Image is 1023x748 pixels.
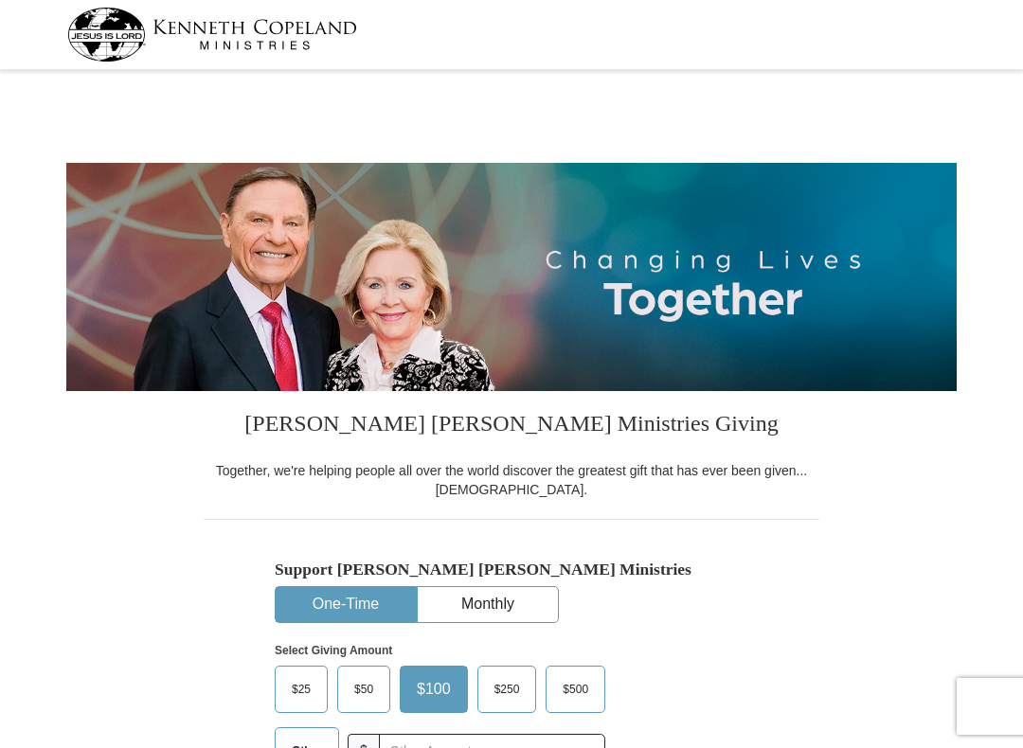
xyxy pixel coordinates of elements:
[275,560,748,579] h5: Support [PERSON_NAME] [PERSON_NAME] Ministries
[282,675,320,703] span: $25
[485,675,529,703] span: $250
[407,675,460,703] span: $100
[204,461,819,499] div: Together, we're helping people all over the world discover the greatest gift that has ever been g...
[276,587,416,622] button: One-Time
[67,8,357,62] img: kcm-header-logo.svg
[275,644,392,657] strong: Select Giving Amount
[345,675,383,703] span: $50
[204,391,819,461] h3: [PERSON_NAME] [PERSON_NAME] Ministries Giving
[418,587,558,622] button: Monthly
[553,675,598,703] span: $500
